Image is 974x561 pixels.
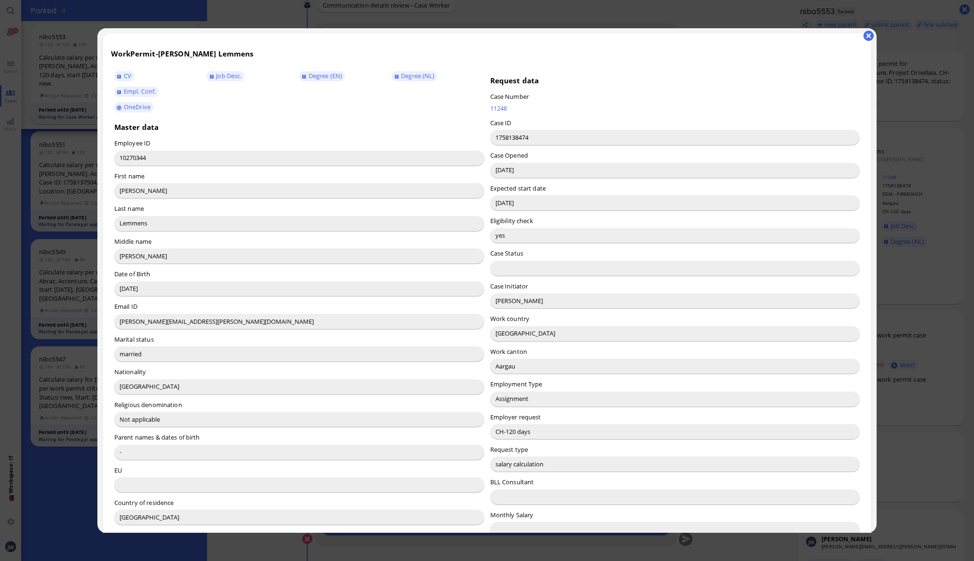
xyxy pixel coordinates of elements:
span: [PERSON_NAME] [158,49,216,58]
a: CV [114,71,134,81]
label: Date of Birth [114,270,151,278]
label: Case Number [490,92,529,101]
label: Case ID [490,119,511,127]
span: CV [124,72,131,80]
h3: - [111,49,862,58]
h3: Master data [114,122,484,132]
span: Empl. Conf. [124,87,156,96]
label: EU [114,466,122,474]
label: Last name [114,204,144,213]
label: Nationality [114,368,146,376]
label: Case Opened [490,151,528,160]
a: Job Desc. [207,71,244,81]
label: Country of residence [114,498,174,507]
label: Email ID [114,302,137,311]
span: Lemmens [218,49,254,58]
label: Employment Type [490,380,543,388]
strong: Heads-up: [8,73,40,80]
label: Employer request [490,413,541,421]
label: Marital status [114,335,154,344]
a: Empl. Conf. [114,87,159,97]
label: Middle name [114,237,152,246]
h3: Request data [490,76,860,85]
p: Dear Accenture, [8,9,342,20]
span: WorkPermit [111,49,155,58]
label: First name [114,172,144,180]
a: Degree (EN) [299,71,345,81]
label: Eligibility check [490,216,533,225]
span: Degree (EN) [309,72,342,80]
label: BLL Consultant [490,478,534,486]
p: Best regards, BlueLake Legal [STREET_ADDRESS] [8,154,342,186]
label: Monthly Salary [490,511,534,519]
p: If you have any questions or need further assistance, please let me know. [8,137,342,148]
p: The p25 monthly salary for 40.0 hours per week in [GEOGRAPHIC_DATA] (AG) is (Salarium). [8,54,342,64]
label: Request type [490,445,528,454]
a: OneDrive [114,102,153,112]
label: Parent names & dates of birth [114,433,200,441]
a: Degree (NL) [391,71,437,81]
label: Work canton [490,347,527,356]
li: Name inconsistency: Application form shows '[PERSON_NAME]' while CV and job description use full ... [26,99,342,120]
strong: Important warnings [8,83,69,91]
p: I hope this message finds you well. I'm writing to let you know that your requested salary calcul... [8,26,342,48]
body: Rich Text Area. Press ALT-0 for help. [8,9,342,206]
span: Degree (NL) [401,72,434,80]
label: Case Status [490,249,523,257]
label: Employee ID [114,139,150,147]
label: Expected start date [490,184,546,192]
li: Middle names must be consistent across all documents - update application form to include middle ... [26,120,342,130]
strong: 10346 CHF [247,56,280,63]
span: Job Desc. [216,72,241,80]
label: Case Initiator [490,282,528,290]
a: 11248 [490,104,655,112]
label: Work country [490,314,530,323]
label: Religious denomination [114,401,182,409]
